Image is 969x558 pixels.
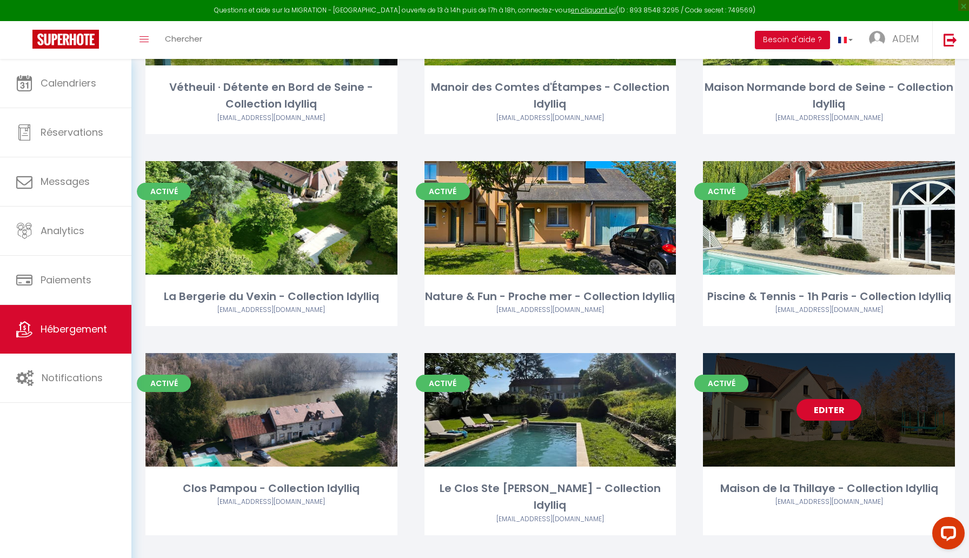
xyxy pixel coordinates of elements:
[424,113,676,123] div: Airbnb
[145,113,397,123] div: Airbnb
[694,183,748,200] span: Activé
[797,207,861,229] a: Editer
[424,79,676,113] div: Manoir des Comtes d'Étampes - Collection Idylliq
[703,497,955,507] div: Airbnb
[703,305,955,315] div: Airbnb
[517,399,582,421] a: Editer
[145,480,397,497] div: Clos Pampou - Collection Idylliq
[755,31,830,49] button: Besoin d'aide ?
[145,288,397,305] div: La Bergerie du Vexin - Collection Idylliq
[424,514,676,524] div: Airbnb
[797,399,861,421] a: Editer
[41,76,96,90] span: Calendriers
[703,113,955,123] div: Airbnb
[239,399,304,421] a: Editer
[41,175,90,188] span: Messages
[145,305,397,315] div: Airbnb
[571,5,616,15] a: en cliquant ici
[869,31,885,47] img: ...
[41,322,107,336] span: Hébergement
[703,288,955,305] div: Piscine & Tennis - 1h Paris - Collection Idylliq
[165,33,202,44] span: Chercher
[137,375,191,392] span: Activé
[424,480,676,514] div: Le Clos Ste [PERSON_NAME] - Collection Idylliq
[517,207,582,229] a: Editer
[703,79,955,113] div: Maison Normande bord de Seine - Collection Idylliq
[694,375,748,392] span: Activé
[41,125,103,139] span: Réservations
[145,497,397,507] div: Airbnb
[41,224,84,237] span: Analytics
[861,21,932,59] a: ... ADEM
[944,33,957,46] img: logout
[239,207,304,229] a: Editer
[892,32,919,45] span: ADEM
[137,183,191,200] span: Activé
[416,375,470,392] span: Activé
[145,79,397,113] div: Vétheuil · Détente en Bord de Seine - Collection Idylliq
[416,183,470,200] span: Activé
[42,371,103,384] span: Notifications
[703,480,955,497] div: Maison de la Thillaye - Collection Idylliq
[41,273,91,287] span: Paiements
[32,30,99,49] img: Super Booking
[424,305,676,315] div: Airbnb
[157,21,210,59] a: Chercher
[924,513,969,558] iframe: LiveChat chat widget
[424,288,676,305] div: Nature & Fun - Proche mer - Collection Idylliq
